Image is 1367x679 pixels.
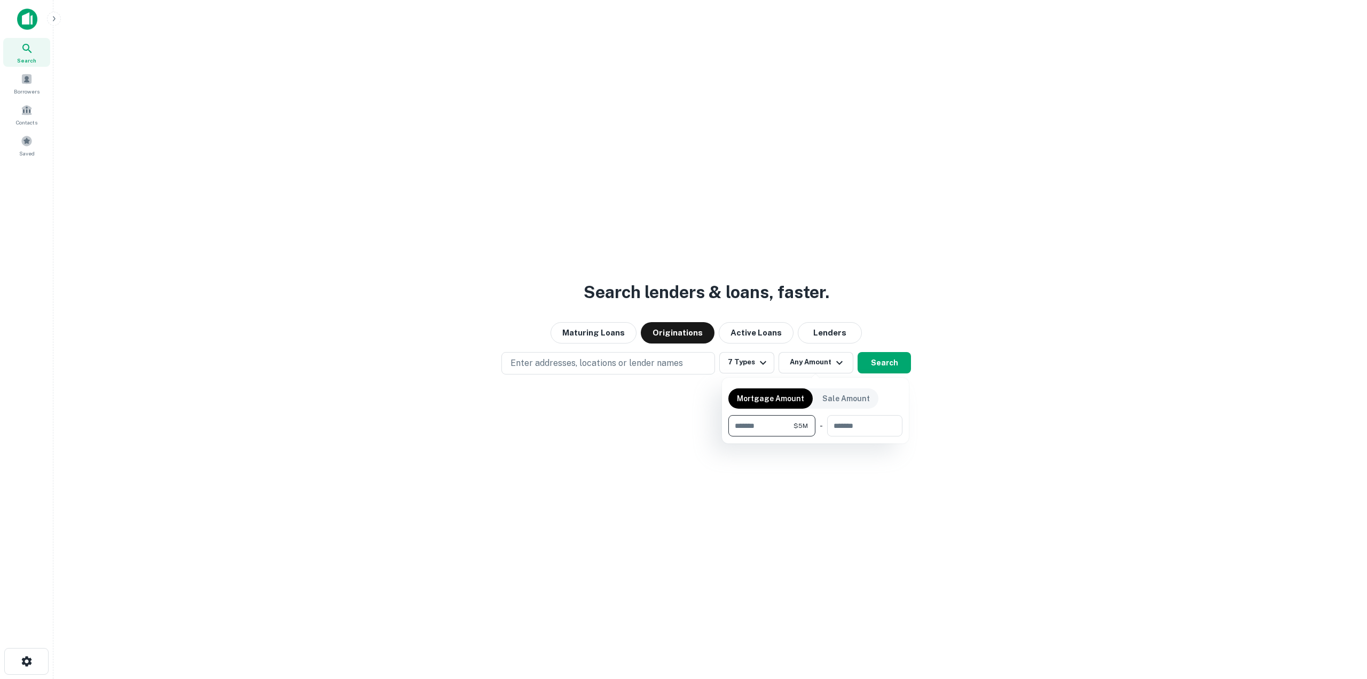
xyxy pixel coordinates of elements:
span: $5M [794,421,808,431]
div: - [820,415,823,436]
p: Mortgage Amount [737,393,804,404]
p: Sale Amount [822,393,870,404]
iframe: Chat Widget [1314,594,1367,645]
